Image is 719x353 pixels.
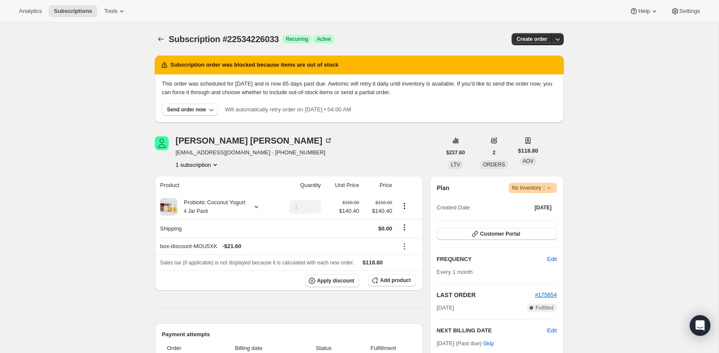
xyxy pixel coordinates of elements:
span: Created Date [437,203,470,212]
div: [PERSON_NAME] [PERSON_NAME] [176,136,333,145]
span: $118.80 [363,259,383,266]
span: Every 1 month [437,269,473,275]
button: Product actions [398,201,411,211]
span: $237.60 [446,149,465,156]
h2: Plan [437,184,450,192]
span: Edit [547,255,557,264]
h2: Subscription order was blocked because items are out of stock [170,61,339,69]
button: Subscriptions [155,33,167,45]
span: Fulfilled [536,304,553,311]
button: Subscriptions [49,5,97,17]
span: [EMAIL_ADDRESS][DOMAIN_NAME] · [PHONE_NUMBER] [176,148,333,157]
button: $237.60 [441,147,470,159]
img: product img [160,198,177,215]
span: Billing date [206,344,292,353]
span: Recurring [286,36,308,43]
span: 2 [493,149,496,156]
span: Fulfillment [356,344,411,353]
h2: Payment attempts [162,330,416,339]
span: $140.40 [339,207,359,215]
span: Bryan Bresee [155,136,169,150]
span: No Inventory [512,184,553,192]
div: Send order now [167,106,206,113]
span: [DATE] (Past due) · [437,340,494,347]
small: 4 Jar Pack [184,208,208,214]
th: Unit Price [324,176,362,195]
button: Product actions [176,160,219,169]
span: Subscriptions [54,8,92,15]
button: Analytics [14,5,47,17]
button: Edit [542,252,562,266]
button: Tools [99,5,131,17]
span: Apply discount [317,277,355,284]
span: Help [638,8,650,15]
th: Shipping [155,219,276,238]
span: $0.00 [378,225,392,232]
button: Help [624,5,663,17]
small: $156.00 [343,200,359,205]
span: | [543,184,545,191]
button: Apply discount [305,274,360,287]
span: Create order [517,36,547,43]
button: #175654 [535,291,557,299]
button: Send order now [162,104,218,116]
button: Customer Portal [437,228,557,240]
span: Tools [104,8,117,15]
span: Sales tax (if applicable) is not displayed because it is calculated with each new order. [160,260,354,266]
span: AOV [523,158,534,164]
button: [DATE] [529,202,557,214]
button: Skip [478,337,499,350]
span: Customer Portal [480,230,520,237]
button: Add product [368,274,416,286]
span: $140.40 [364,207,392,215]
small: $156.00 [375,200,392,205]
span: ORDERS [483,162,505,168]
h2: FREQUENCY [437,255,547,264]
span: LTV [451,162,460,168]
button: Edit [547,326,557,335]
a: #175654 [535,292,557,298]
div: Probiotic Coconut Yogurt [177,198,245,215]
span: [DATE] [534,204,552,211]
div: box-discount-MOU5XK [160,242,392,251]
span: - $21.60 [222,242,241,251]
span: [DATE] [437,304,454,312]
span: Active [317,36,331,43]
h2: LAST ORDER [437,291,535,299]
h2: NEXT BILLING DATE [437,326,547,335]
span: Settings [679,8,700,15]
th: Quantity [276,176,324,195]
div: Open Intercom Messenger [690,315,710,336]
span: Add product [380,277,410,284]
button: Shipping actions [398,223,411,232]
span: Analytics [19,8,42,15]
th: Product [155,176,276,195]
button: 2 [488,147,501,159]
button: Create order [512,33,552,45]
th: Price [362,176,395,195]
span: $118.80 [518,147,538,155]
p: Will automatically retry order on [DATE] • 04:00 AM [225,105,351,114]
span: Skip [483,339,494,348]
span: Subscription #22534226033 [169,34,279,44]
p: This order was scheduled for [DATE] and is now 85 days past due. Awtomic will retry it daily unti... [162,80,557,97]
span: Status [296,344,350,353]
button: Settings [666,5,705,17]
